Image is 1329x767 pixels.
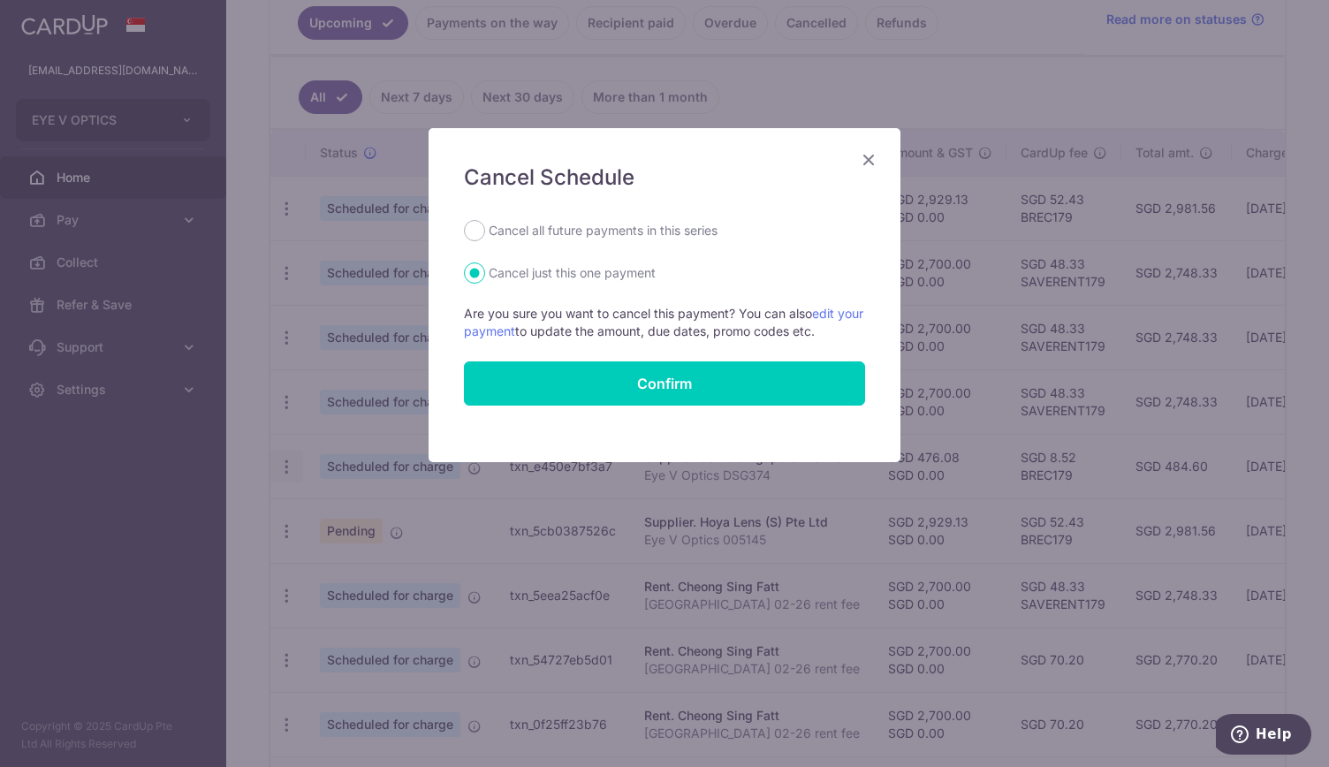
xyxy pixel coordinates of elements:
button: Confirm [464,361,865,406]
label: Cancel all future payments in this series [489,220,718,241]
p: Are you sure you want to cancel this payment? You can also to update the amount, due dates, promo... [464,305,865,340]
iframe: Opens a widget where you can find more information [1216,714,1311,758]
button: Close [858,149,879,171]
label: Cancel just this one payment [489,262,656,284]
h5: Cancel Schedule [464,163,865,192]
